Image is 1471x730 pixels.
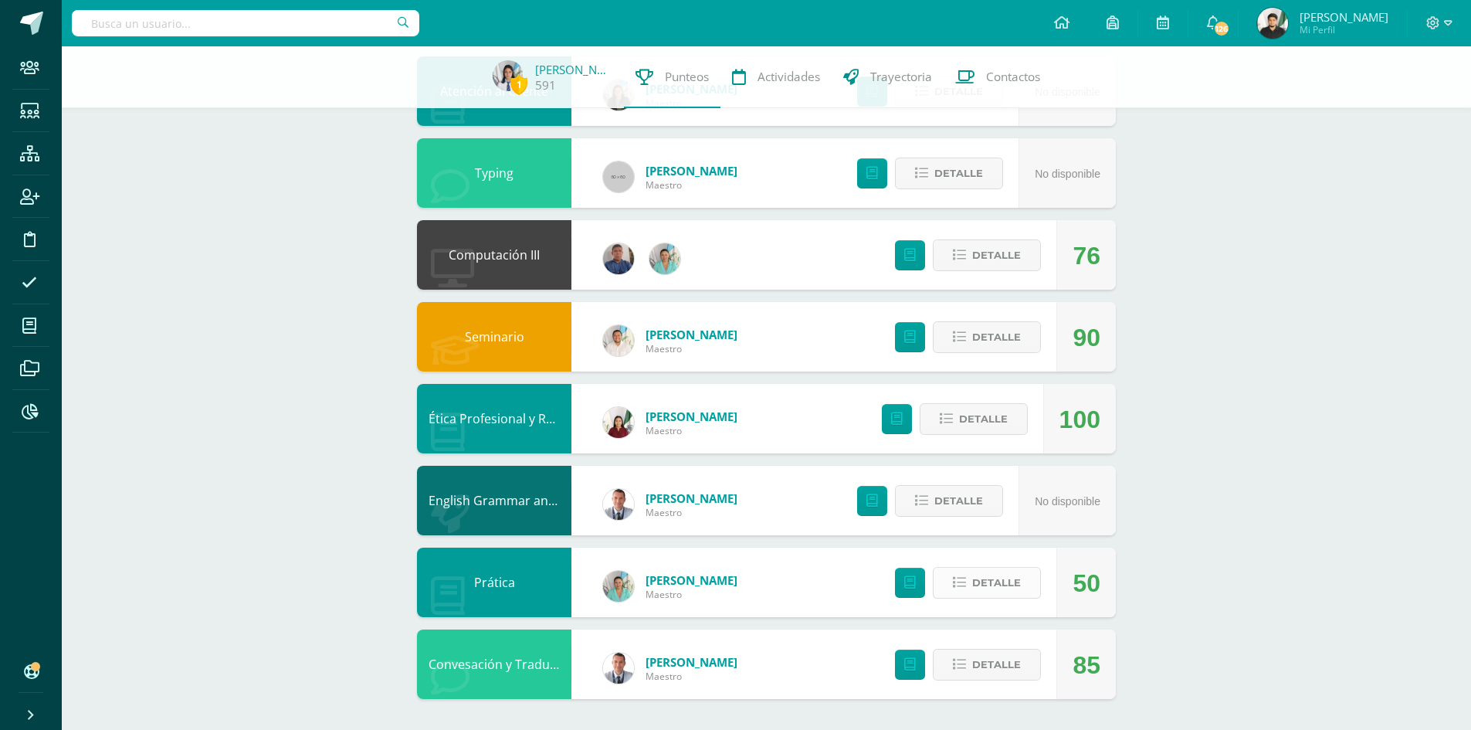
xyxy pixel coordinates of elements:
[986,69,1040,85] span: Contactos
[934,159,983,188] span: Detalle
[603,571,634,602] img: 3467c4cd218bb17aedebde82c04dba71.png
[429,492,630,509] a: English Grammar and convesation
[646,409,737,424] a: [PERSON_NAME]
[603,489,634,520] img: 15665d9db7c334c2905e1587f3c0848d.png
[933,239,1041,271] button: Detalle
[1073,221,1100,290] div: 76
[972,323,1021,351] span: Detalle
[646,588,737,601] span: Maestro
[646,424,737,437] span: Maestro
[832,46,944,108] a: Trayectoria
[646,342,737,355] span: Maestro
[603,243,634,274] img: bf66807720f313c6207fc724d78fb4d0.png
[1300,9,1388,25] span: [PERSON_NAME]
[603,407,634,438] img: f266e9c113679e2cec3202d64d768682.png
[449,246,540,263] a: Computación III
[934,487,983,515] span: Detalle
[1035,495,1100,508] span: No disponible
[959,405,1008,433] span: Detalle
[758,69,820,85] span: Actividades
[603,653,634,684] img: 15665d9db7c334c2905e1587f3c0848d.png
[646,327,737,342] a: [PERSON_NAME]
[465,328,524,345] a: Seminario
[474,574,515,591] a: Prática
[646,491,737,506] a: [PERSON_NAME]
[1073,630,1100,700] div: 85
[933,649,1041,681] button: Detalle
[646,163,737,178] a: [PERSON_NAME]
[720,46,832,108] a: Actividades
[920,403,1028,435] button: Detalle
[895,485,1003,517] button: Detalle
[649,243,680,274] img: 3467c4cd218bb17aedebde82c04dba71.png
[1257,8,1288,39] img: 333b0b311e30b8d47132d334b2cfd205.png
[1213,20,1230,37] span: 126
[1073,303,1100,372] div: 90
[535,77,556,93] a: 591
[429,656,581,673] a: Convesación y Traducción
[510,75,527,94] span: 1
[72,10,419,36] input: Busca un usuario...
[493,60,524,91] img: ec8a36f49f73f04c58441e7fc3970880.png
[417,138,571,208] div: Typing
[1059,385,1100,454] div: 100
[1300,23,1388,36] span: Mi Perfil
[1035,168,1100,180] span: No disponible
[1073,548,1100,618] div: 50
[417,384,571,453] div: Ética Profesional y Relaciones Humanas
[933,321,1041,353] button: Detalle
[646,506,737,519] span: Maestro
[603,325,634,356] img: 5106a4b3175bd5ca0c226d82d7bb10bb.png
[417,548,571,617] div: Prática
[665,69,709,85] span: Punteos
[475,165,513,182] a: Typing
[870,69,932,85] span: Trayectoria
[972,569,1021,597] span: Detalle
[417,466,571,535] div: English Grammar and convesation
[972,650,1021,679] span: Detalle
[646,572,737,588] a: [PERSON_NAME]
[646,178,737,192] span: Maestro
[603,161,634,192] img: 60x60
[417,220,571,290] div: Computación III
[417,630,571,699] div: Convesación y Traducción
[646,670,737,683] span: Maestro
[624,46,720,108] a: Punteos
[944,46,1052,108] a: Contactos
[429,410,660,427] a: Ética Profesional y Relaciones Humanas
[895,158,1003,189] button: Detalle
[933,567,1041,599] button: Detalle
[972,241,1021,270] span: Detalle
[646,654,737,670] a: [PERSON_NAME]
[417,302,571,372] div: Seminario
[535,62,612,77] a: [PERSON_NAME]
